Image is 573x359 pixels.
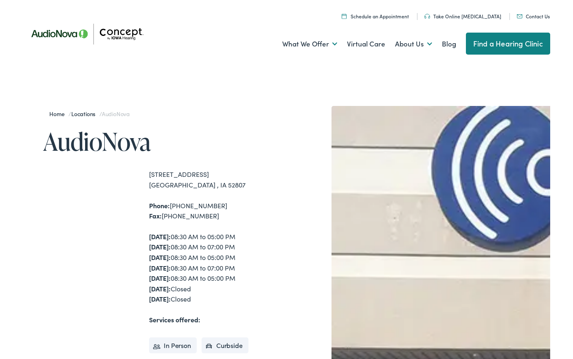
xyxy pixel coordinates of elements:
strong: [DATE]: [149,253,171,262]
div: [STREET_ADDRESS] [GEOGRAPHIC_DATA] , IA 52807 [149,169,286,190]
strong: Fax: [149,211,162,220]
img: utility icon [424,14,430,19]
a: Find a Hearing Clinic [466,33,550,55]
strong: [DATE]: [149,232,171,241]
span: AudioNova [102,110,130,118]
strong: [DATE]: [149,273,171,282]
a: Home [49,110,68,118]
span: / / [49,110,130,118]
strong: Services offered: [149,315,200,324]
a: Take Online [MEDICAL_DATA] [424,13,501,20]
img: A calendar icon to schedule an appointment at Concept by Iowa Hearing. [342,13,347,19]
a: Virtual Care [347,29,385,59]
a: What We Offer [282,29,337,59]
strong: Phone: [149,201,170,210]
strong: [DATE]: [149,284,171,293]
div: [PHONE_NUMBER] [PHONE_NUMBER] [149,200,286,221]
img: utility icon [517,14,523,18]
a: About Us [395,29,432,59]
strong: [DATE]: [149,263,171,272]
div: 08:30 AM to 05:00 PM 08:30 AM to 07:00 PM 08:30 AM to 05:00 PM 08:30 AM to 07:00 PM 08:30 AM to 0... [149,231,286,304]
a: Blog [442,29,456,59]
a: Contact Us [517,13,550,20]
strong: [DATE]: [149,242,171,251]
li: Curbside [202,337,248,354]
a: Schedule an Appointment [342,13,409,20]
li: In Person [149,337,197,354]
a: Locations [71,110,99,118]
strong: [DATE]: [149,294,171,303]
h1: AudioNova [43,128,286,155]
